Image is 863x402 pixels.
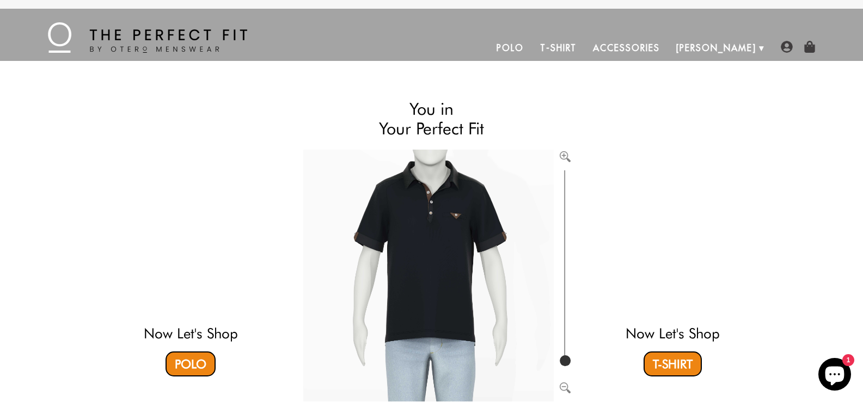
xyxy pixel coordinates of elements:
inbox-online-store-chat: Shopify online store chat [815,358,854,393]
button: Zoom out [560,380,571,391]
a: Polo [166,351,216,376]
img: Zoom in [560,151,571,162]
img: user-account-icon.png [781,41,793,53]
img: shopping-bag-icon.png [804,41,816,53]
a: Accessories [585,35,668,61]
img: Brand%2fOtero%2f10004-v2-R%2f54%2f5-S%2fAv%2f29df41c6-7dea-11ea-9f6a-0e35f21fd8c2%2fBlack%2f1%2ff... [303,150,554,401]
img: The Perfect Fit - by Otero Menswear - Logo [48,22,247,53]
a: Polo [488,35,532,61]
h2: You in Your Perfect Fit [303,99,560,139]
button: Zoom in [560,150,571,160]
a: T-Shirt [532,35,585,61]
img: Zoom out [560,382,571,393]
a: Now Let's Shop [144,325,238,342]
a: T-Shirt [644,351,702,376]
a: [PERSON_NAME] [668,35,764,61]
a: Now Let's Shop [626,325,720,342]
